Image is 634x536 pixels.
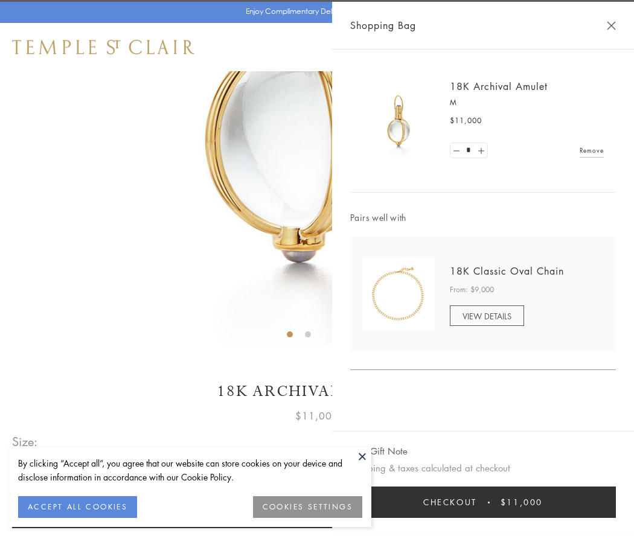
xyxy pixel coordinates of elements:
[12,432,39,451] span: Size:
[18,456,362,484] div: By clicking “Accept all”, you agree that our website can store cookies on your device and disclos...
[450,143,463,158] a: Set quantity to 0
[350,461,616,476] p: Shipping & taxes calculated at checkout
[350,211,616,225] span: Pairs well with
[450,264,564,278] a: 18K Classic Oval Chain
[580,144,604,157] a: Remove
[362,258,435,330] img: N88865-OV18
[12,381,622,402] h1: 18K Archival Amulet
[350,444,408,459] button: Add Gift Note
[607,21,616,30] button: Close Shopping Bag
[463,310,511,322] span: VIEW DETAILS
[475,143,487,158] a: Set quantity to 2
[450,305,524,326] a: VIEW DETAILS
[295,408,339,424] span: $11,000
[450,284,494,296] span: From: $9,000
[12,40,194,54] img: Temple St. Clair
[253,496,362,518] button: COOKIES SETTINGS
[450,80,548,93] a: 18K Archival Amulet
[450,115,482,127] span: $11,000
[501,496,543,509] span: $11,000
[246,5,383,18] p: Enjoy Complimentary Delivery & Returns
[350,18,416,33] span: Shopping Bag
[18,496,137,518] button: ACCEPT ALL COOKIES
[350,487,616,518] button: Checkout $11,000
[423,496,477,509] span: Checkout
[450,97,604,109] p: M
[362,85,435,157] img: 18K Archival Amulet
